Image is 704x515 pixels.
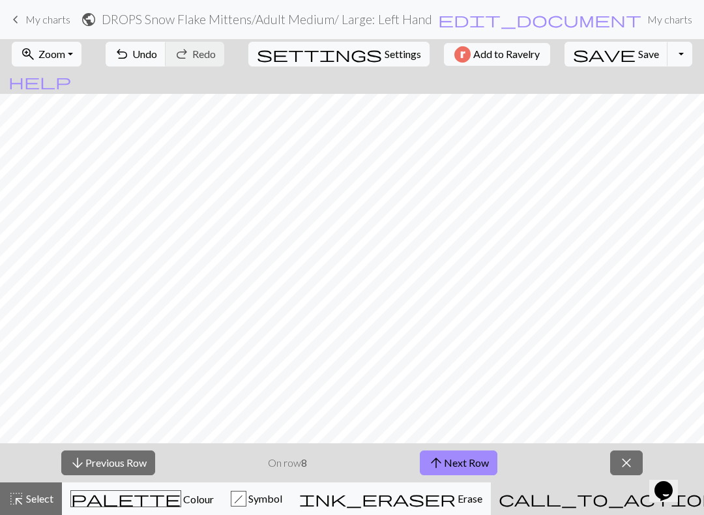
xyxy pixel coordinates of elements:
[619,454,634,472] span: close
[246,492,282,505] span: Symbol
[114,45,130,63] span: undo
[444,43,550,66] button: Add to Ravelry
[420,450,497,475] button: Next Row
[8,490,24,508] span: highlight_alt
[456,492,482,505] span: Erase
[20,45,36,63] span: zoom_in
[248,42,430,66] button: SettingsSettings
[38,48,65,60] span: Zoom
[70,454,85,472] span: arrow_downward
[71,490,181,508] span: palette
[231,492,246,507] div: h
[428,454,444,472] span: arrow_upward
[291,482,491,515] button: Erase
[638,48,659,60] span: Save
[454,46,471,63] img: Ravelry
[649,463,691,502] iframe: chat widget
[181,493,214,505] span: Colour
[8,10,23,29] span: keyboard_arrow_left
[102,12,432,27] h2: DROPS Snow Flake Mittens / Adult Medium/ Large: Left Hand
[8,8,70,31] a: My charts
[81,10,96,29] span: public
[268,455,307,471] p: On row
[25,13,70,25] span: My charts
[642,7,697,33] a: My charts
[61,450,155,475] button: Previous Row
[438,10,641,29] span: edit_document
[257,45,382,63] span: settings
[473,46,540,63] span: Add to Ravelry
[565,42,668,66] button: Save
[62,482,222,515] button: Colour
[385,46,421,62] span: Settings
[8,72,71,91] span: help
[222,482,291,515] button: h Symbol
[299,490,456,508] span: ink_eraser
[12,42,81,66] button: Zoom
[257,46,382,62] i: Settings
[106,42,166,66] button: Undo
[573,45,636,63] span: save
[301,456,307,469] strong: 8
[132,48,157,60] span: Undo
[24,492,53,505] span: Select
